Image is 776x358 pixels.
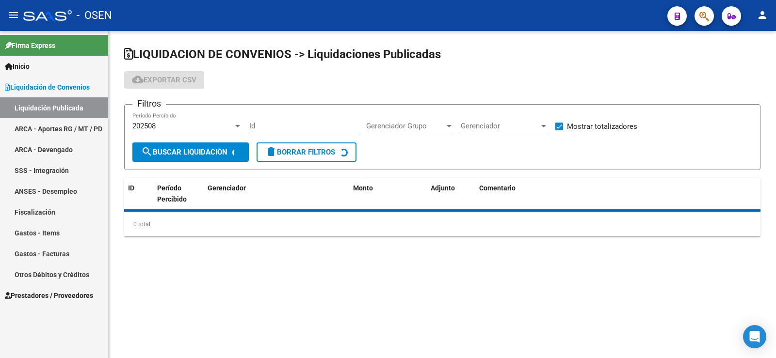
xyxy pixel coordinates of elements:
div: 0 total [124,212,760,236]
span: - OSEN [77,5,112,26]
mat-icon: delete [265,146,277,157]
span: Borrar Filtros [265,148,335,156]
span: 202508 [132,122,156,130]
mat-icon: search [141,146,153,157]
h3: Filtros [132,97,166,110]
span: Gerenciador [461,122,539,130]
datatable-header-cell: Gerenciador [204,178,349,220]
span: Buscar Liquidacion [141,148,227,156]
span: Exportar CSV [132,76,196,84]
datatable-header-cell: Monto [349,178,427,220]
span: Firma Express [5,40,55,51]
datatable-header-cell: Período Percibido [153,178,190,220]
span: Gerenciador Grupo [366,122,445,130]
datatable-header-cell: Comentario [475,178,760,220]
mat-icon: person [757,9,768,21]
button: Buscar Liquidacion [132,142,249,162]
datatable-header-cell: ID [124,178,153,220]
span: Adjunto [431,184,455,192]
mat-icon: cloud_download [132,74,144,85]
span: Inicio [5,61,30,72]
datatable-header-cell: Adjunto [427,178,475,220]
span: Mostrar totalizadores [567,121,637,132]
div: Open Intercom Messenger [743,325,766,348]
span: Gerenciador [208,184,246,192]
span: Liquidación de Convenios [5,82,90,93]
span: Prestadores / Proveedores [5,290,93,301]
button: Borrar Filtros [257,142,356,162]
button: Exportar CSV [124,71,204,89]
span: Período Percibido [157,184,187,203]
span: LIQUIDACION DE CONVENIOS -> Liquidaciones Publicadas [124,47,441,61]
mat-icon: menu [8,9,19,21]
span: Monto [353,184,373,192]
span: Comentario [479,184,516,192]
span: ID [128,184,134,192]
